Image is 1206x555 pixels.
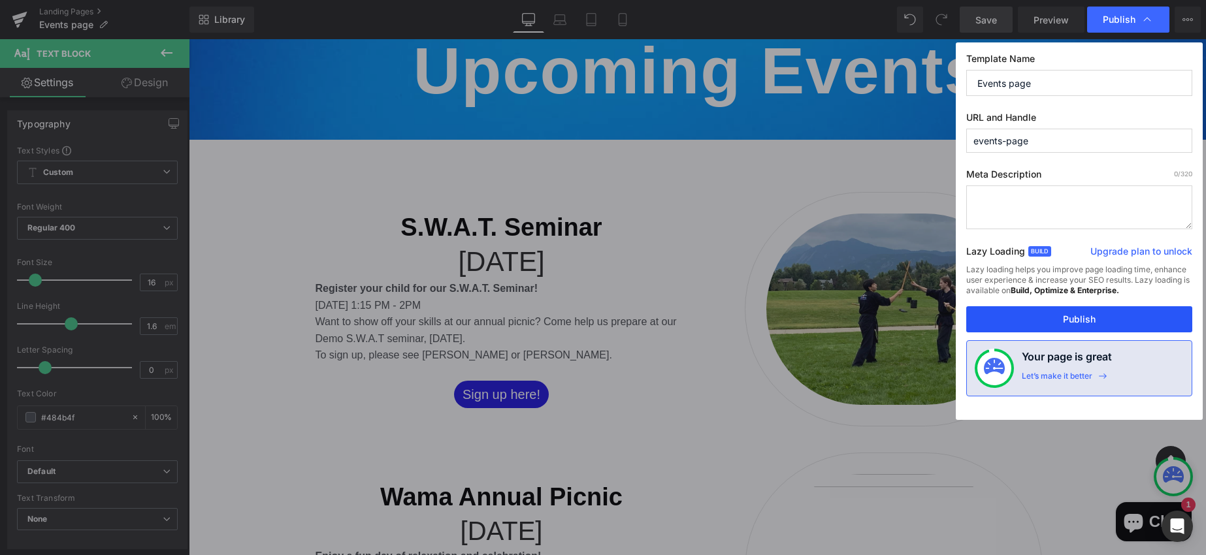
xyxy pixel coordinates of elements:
div: Lazy loading helps you improve page loading time, enhance user experience & increase your SEO res... [966,264,1192,306]
span: Publish [1103,14,1135,25]
div: Open Intercom Messenger [1162,511,1193,542]
label: Lazy Loading [966,243,1025,264]
h4: Your page is great [1022,349,1112,371]
a: Sign up here! [265,341,360,370]
span: Build [1028,246,1051,257]
b: Register your child for our S.W.A.T. Seminar! [127,244,350,255]
inbox-online-store-chat: Shopify online store chat [923,463,1007,505]
img: onboarding-status.svg [984,358,1005,379]
button: Publish [966,306,1192,332]
b: Enjoy a fun day of relaxation and celebration! [127,511,353,522]
p: Want to show off your skills at our annual picnic? Come help us prepare at our Demo S.W.A.T semin... [127,274,499,308]
h2: [DATE] [127,475,499,509]
a: Upgrade plan to unlock [1090,245,1192,263]
span: /320 [1174,170,1192,178]
label: Meta Description [966,168,1192,185]
span: Wama Annual Picnic [191,444,434,471]
span: [DATE] 1:15 PM - 2PM [127,261,233,272]
strong: Build, Optimize & Enterprise. [1011,285,1119,295]
span: Sign up here! [274,346,351,365]
div: Let’s make it better [1022,371,1092,388]
label: URL and Handle [966,112,1192,129]
h2: [DATE] [127,205,499,241]
b: S.W.A.T. Seminar [212,174,413,202]
p: To sign up, please see [PERSON_NAME] or [PERSON_NAME]. [127,308,499,325]
span: 0 [1174,170,1178,178]
label: Template Name [966,53,1192,70]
